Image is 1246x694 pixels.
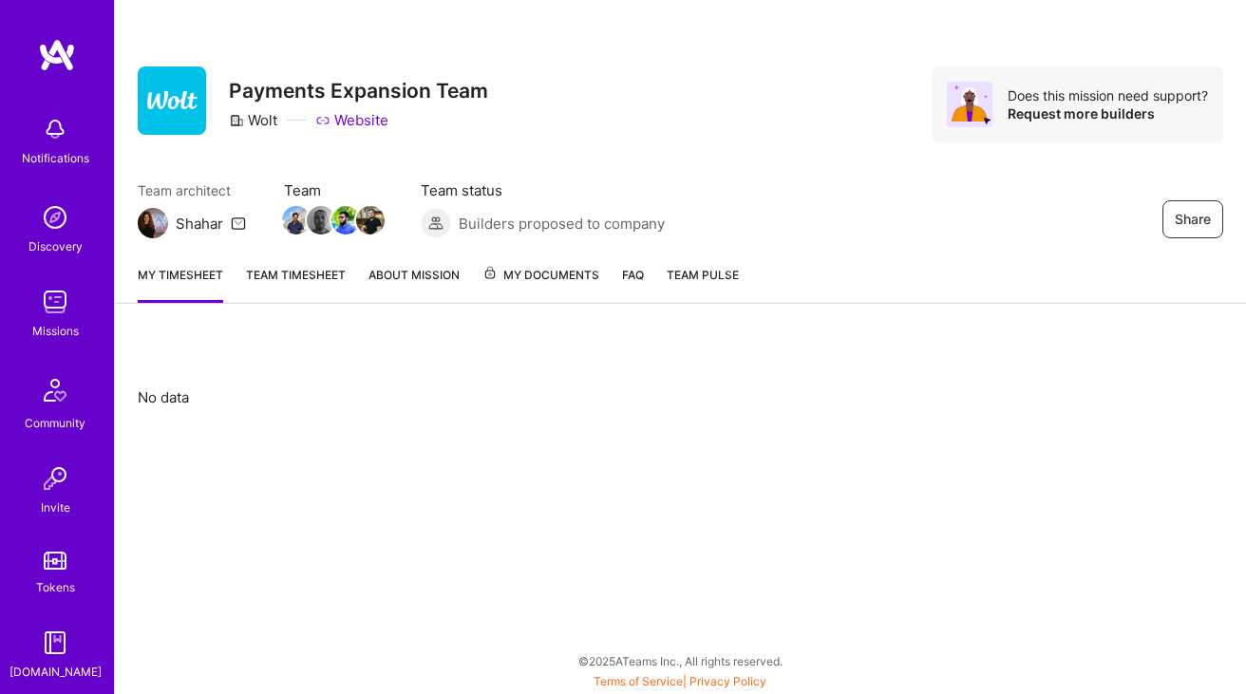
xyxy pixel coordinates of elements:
[229,110,277,130] div: Wolt
[667,265,739,303] a: Team Pulse
[229,113,244,128] i: icon CompanyGray
[358,204,383,236] a: Team Member Avatar
[246,265,346,303] a: Team timesheet
[32,321,79,341] div: Missions
[421,208,451,238] img: Builders proposed to company
[138,180,246,200] span: Team architect
[1008,104,1208,122] div: Request more builders
[356,206,385,234] img: Team Member Avatar
[38,38,76,72] img: logo
[28,236,83,256] div: Discovery
[231,216,246,231] i: icon Mail
[459,214,665,234] span: Builders proposed to company
[36,460,74,497] img: Invite
[176,214,223,234] div: Shahar
[36,198,74,236] img: discovery
[138,387,1223,407] div: No data
[44,552,66,570] img: tokens
[594,674,766,688] span: |
[41,497,70,517] div: Invite
[138,208,168,238] img: Team Architect
[1162,200,1223,238] button: Share
[22,148,89,168] div: Notifications
[482,265,599,286] span: My Documents
[36,110,74,148] img: bell
[36,283,74,321] img: teamwork
[32,367,78,413] img: Community
[315,110,388,130] a: Website
[36,577,75,597] div: Tokens
[25,413,85,433] div: Community
[622,265,644,303] a: FAQ
[1008,86,1208,104] div: Does this mission need support?
[9,662,102,682] div: [DOMAIN_NAME]
[284,204,309,236] a: Team Member Avatar
[667,268,739,282] span: Team Pulse
[309,204,333,236] a: Team Member Avatar
[282,206,311,234] img: Team Member Avatar
[947,82,992,127] img: Avatar
[307,206,335,234] img: Team Member Avatar
[1175,210,1211,229] span: Share
[114,637,1246,685] div: © 2025 ATeams Inc., All rights reserved.
[689,674,766,688] a: Privacy Policy
[36,624,74,662] img: guide book
[333,204,358,236] a: Team Member Avatar
[138,66,206,135] img: Company Logo
[284,180,383,200] span: Team
[331,206,360,234] img: Team Member Avatar
[229,79,488,103] h3: Payments Expansion Team
[594,674,683,688] a: Terms of Service
[421,180,665,200] span: Team status
[482,265,599,303] a: My Documents
[368,265,460,303] a: About Mission
[138,265,223,303] a: My timesheet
